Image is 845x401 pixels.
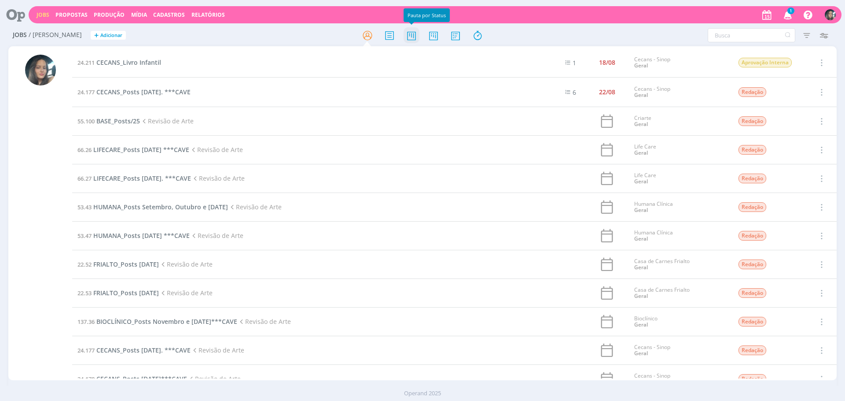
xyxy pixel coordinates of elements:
[778,7,796,23] button: 1
[190,231,243,240] span: Revisão de Arte
[91,31,126,40] button: +Adicionar
[34,11,52,19] button: Jobs
[77,117,140,125] a: 55.100BASE_Posts/25
[77,260,159,268] a: 22.52FRIALTO_Posts [DATE]
[77,175,92,182] span: 66.27
[13,31,27,39] span: Jobs
[191,174,245,182] span: Revisão de Arte
[159,289,213,297] span: Revisão de Arte
[634,287,725,300] div: Casa de Carnes Frialto
[404,8,450,22] div: Pauta por Status
[738,202,766,212] span: Redação
[634,144,725,156] div: Life Care
[634,62,648,69] a: Geral
[93,145,189,154] span: LIFECARE_Posts [DATE] ***CAVE
[77,59,95,67] span: 24.211
[634,172,725,185] div: Life Care
[77,232,92,240] span: 53.47
[131,11,147,19] a: Mídia
[37,11,49,19] a: Jobs
[634,178,648,185] a: Geral
[77,375,187,383] a: 24.178CECANS_Posts [DATE]***CAVE
[634,373,725,386] div: Cecans - Sinop
[228,203,282,211] span: Revisão de Arte
[634,206,648,214] a: Geral
[634,115,725,128] div: Criarte
[96,58,161,67] span: CECANS_Livro Infantil
[129,11,150,19] button: Mídia
[96,117,140,125] span: BASE_Posts/25
[93,203,228,211] span: HUMANA_Posts Setembro, Outubro e [DATE]
[93,231,190,240] span: HUMANA_Posts [DATE] ***CAVE
[77,88,95,96] span: 24.177
[738,345,766,355] span: Redação
[140,117,194,125] span: Revisão de Arte
[634,321,648,328] a: Geral
[573,88,576,97] span: 6
[77,174,191,182] a: 66.27LIFECARE_Posts [DATE]. ***CAVE
[634,316,725,328] div: Bioclínico
[77,260,92,268] span: 22.52
[77,375,95,383] span: 24.178
[29,31,82,39] span: / [PERSON_NAME]
[738,374,766,384] span: Redação
[94,11,125,19] a: Produção
[187,375,241,383] span: Revisão de Arte
[634,201,725,214] div: Humana Clínica
[77,289,92,297] span: 22.53
[53,11,90,19] button: Propostas
[634,230,725,242] div: Humana Clínica
[708,28,795,42] input: Busca
[738,87,766,97] span: Redação
[738,174,766,183] span: Redação
[634,56,725,69] div: Cecans - Sinop
[77,318,95,326] span: 137.36
[159,260,213,268] span: Revisão de Arte
[738,231,766,241] span: Redação
[189,11,228,19] button: Relatórios
[77,346,191,354] a: 24.177CECANS_Posts [DATE]. ***CAVE
[77,289,159,297] a: 22.53FRIALTO_Posts [DATE]
[573,59,576,67] span: 1
[634,349,648,357] a: Geral
[93,289,159,297] span: FRIALTO_Posts [DATE]
[634,86,725,99] div: Cecans - Sinop
[77,346,95,354] span: 24.177
[77,317,237,326] a: 137.36BIOCLÍNICO_Posts Novembro e [DATE]***CAVE
[96,375,187,383] span: CECANS_Posts [DATE]***CAVE
[25,55,56,85] img: A
[634,264,648,271] a: Geral
[189,145,243,154] span: Revisão de Arte
[77,203,92,211] span: 53.43
[77,58,161,67] a: 24.211CECANS_Livro Infantil
[153,11,185,19] span: Cadastros
[634,292,648,300] a: Geral
[738,145,766,155] span: Redação
[824,7,836,22] button: A
[634,344,725,357] div: Cecans - Sinop
[96,317,237,326] span: BIOCLÍNICO_Posts Novembro e [DATE]***CAVE
[77,88,191,96] a: 24.177CECANS_Posts [DATE]. ***CAVE
[738,288,766,298] span: Redação
[825,9,836,20] img: A
[55,11,88,19] span: Propostas
[77,231,190,240] a: 53.47HUMANA_Posts [DATE] ***CAVE
[634,235,648,242] a: Geral
[94,31,99,40] span: +
[100,33,122,38] span: Adicionar
[634,378,648,386] a: Geral
[634,91,648,99] a: Geral
[599,89,615,95] div: 22/08
[191,346,244,354] span: Revisão de Arte
[77,145,189,154] a: 66.26LIFECARE_Posts [DATE] ***CAVE
[237,317,291,326] span: Revisão de Arte
[191,11,225,19] a: Relatórios
[634,149,648,156] a: Geral
[77,117,95,125] span: 55.100
[634,120,648,128] a: Geral
[787,7,794,14] span: 1
[151,11,187,19] button: Cadastros
[738,317,766,327] span: Redação
[93,260,159,268] span: FRIALTO_Posts [DATE]
[738,260,766,269] span: Redação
